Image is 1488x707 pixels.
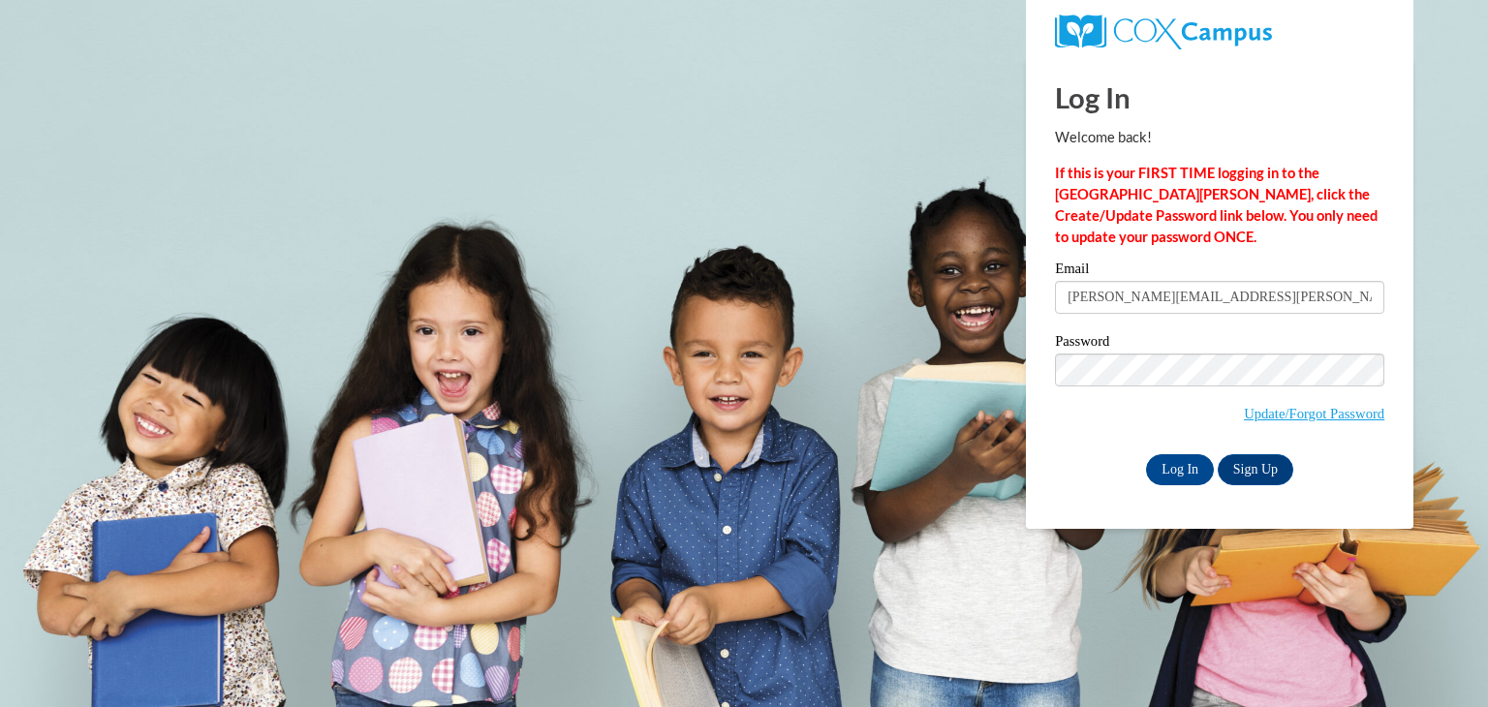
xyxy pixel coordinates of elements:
label: Email [1055,261,1384,281]
p: Welcome back! [1055,127,1384,148]
strong: If this is your FIRST TIME logging in to the [GEOGRAPHIC_DATA][PERSON_NAME], click the Create/Upd... [1055,165,1378,245]
img: COX Campus [1055,15,1272,49]
a: Update/Forgot Password [1244,406,1384,421]
label: Password [1055,334,1384,353]
input: Log In [1146,454,1214,485]
a: Sign Up [1218,454,1293,485]
a: COX Campus [1055,15,1384,49]
h1: Log In [1055,77,1384,117]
